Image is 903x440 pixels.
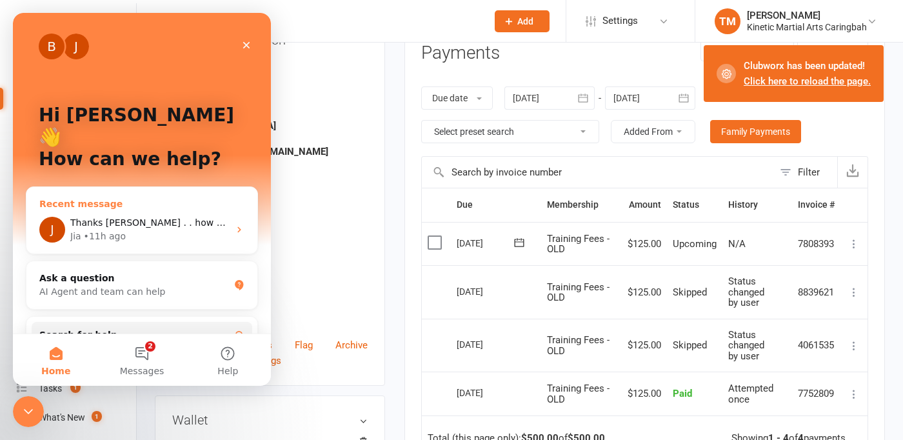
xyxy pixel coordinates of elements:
[622,265,667,319] td: $125.00
[174,265,368,277] div: Kinetic Member Number
[421,86,493,110] button: Due date
[174,223,368,235] strong: 0493521416
[792,188,840,221] th: Invoice #
[26,272,216,286] div: AI Agent and team can help
[611,120,695,143] button: Added From
[174,120,368,132] strong: [DEMOGRAPHIC_DATA]
[86,321,172,373] button: Messages
[57,217,68,230] div: Jia
[26,185,232,198] div: Recent message
[170,12,478,30] input: Search...
[547,383,610,405] span: Training Fees - OLD
[457,233,516,253] div: [DATE]
[174,315,368,327] strong: No
[39,412,85,423] div: What's New
[747,10,867,21] div: [PERSON_NAME]
[26,21,52,46] div: Profile image for Bec
[174,68,368,79] strong: -
[174,238,368,250] div: Address
[19,309,239,335] button: Search for help
[747,21,867,33] div: Kinetic Martial Arts Caringbah
[172,413,368,427] h3: Wallet
[26,92,232,135] p: Hi [PERSON_NAME] 👋
[517,16,533,26] span: Add
[222,21,245,44] div: Close
[673,238,717,250] span: Upcoming
[174,146,368,157] strong: [EMAIL_ADDRESS][DOMAIN_NAME]
[26,315,104,329] span: Search for help
[335,337,368,353] a: Archive
[457,281,516,301] div: [DATE]
[792,222,840,266] td: 7808393
[174,172,368,183] strong: -
[17,403,136,432] a: What's New1
[71,217,113,230] div: • 11h ago
[451,188,541,221] th: Due
[728,275,764,308] span: Status changed by user
[17,374,136,403] a: Tasks 1
[13,13,271,386] iframe: Intercom live chat
[547,334,610,357] span: Training Fees - OLD
[28,354,57,363] span: Home
[792,372,840,415] td: 7752809
[13,174,245,241] div: Recent messageProfile image for JiaThanks [PERSON_NAME] . . how do I do that??? The email address...
[602,6,638,35] span: Settings
[174,108,368,121] div: Gender
[174,83,368,95] div: Date of Birth
[792,319,840,372] td: 4061535
[722,188,792,221] th: History
[700,38,794,61] button: + Add Adjustment
[174,305,368,317] div: Traveller
[622,319,667,372] td: $125.00
[174,57,368,69] div: Preferred Name
[673,388,692,399] span: Paid
[622,222,667,266] td: $125.00
[13,396,44,427] iframe: Intercom live chat
[174,290,368,303] div: Location
[715,8,740,34] div: TM
[174,94,368,105] strong: [DATE]
[710,120,801,143] a: Family Payments
[174,250,368,261] strong: [STREET_ADDRESS]
[421,43,500,63] h3: Payments
[70,382,81,393] span: 1
[667,188,722,221] th: Status
[26,135,232,157] p: How can we help?
[174,197,368,209] strong: -
[92,411,102,422] span: 1
[773,157,837,188] button: Filter
[547,233,610,255] span: Training Fees - OLD
[174,212,368,225] div: Mobile Number
[50,21,76,46] div: Profile image for Jia
[728,383,773,405] span: Attempted once
[39,383,62,394] div: Tasks
[174,161,368,173] div: Secondary Email
[728,238,746,250] span: N/A
[547,281,610,304] span: Training Fees - OLD
[172,321,258,373] button: Help
[673,286,707,298] span: Skipped
[541,188,622,221] th: Membership
[174,275,368,287] strong: 231
[457,383,516,403] div: [DATE]
[14,193,244,241] div: Profile image for JiaThanks [PERSON_NAME] . . how do I do that??? The email address is "[EMAIL_AD...
[13,248,245,297] div: Ask a questionAI Agent and team can help
[728,329,764,362] span: Status changed by user
[57,205,743,215] span: Thanks [PERSON_NAME] . . how do I do that??? The email address is "[EMAIL_ADDRESS][DOMAIN_NAME]" ...
[798,165,820,180] div: Filter
[295,337,313,353] a: Flag
[422,157,773,188] input: Search by invoice number
[204,354,225,363] span: Help
[457,334,516,354] div: [DATE]
[744,58,871,89] div: Clubworx has been updated!
[26,259,216,272] div: Ask a question
[174,186,368,199] div: Social Link - Facebook
[26,204,52,230] div: Profile image for Jia
[174,135,368,147] div: Email
[107,354,152,363] span: Messages
[622,188,667,221] th: Amount
[673,339,707,351] span: Skipped
[792,265,840,319] td: 8839621
[622,372,667,415] td: $125.00
[495,10,550,32] button: Add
